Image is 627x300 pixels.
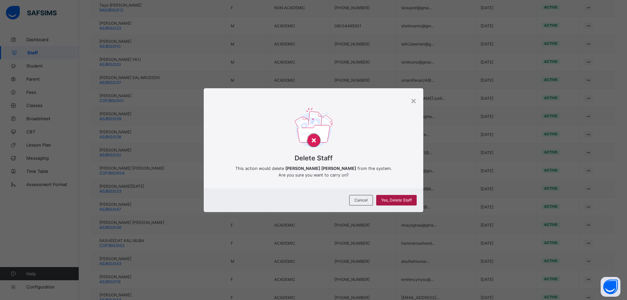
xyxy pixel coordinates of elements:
span: Delete Staff [214,154,413,162]
div: × [410,95,417,106]
span: Cancel [354,198,368,203]
button: Open asap [601,277,620,297]
b: [PERSON_NAME] [PERSON_NAME] [285,166,356,171]
img: delet-svg.b138e77a2260f71d828f879c6b9dcb76.svg [295,108,332,150]
span: Yes, Delete Staff [381,198,412,203]
span: This action would delete from the system. Are you sure you want to carry on? [214,165,413,178]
